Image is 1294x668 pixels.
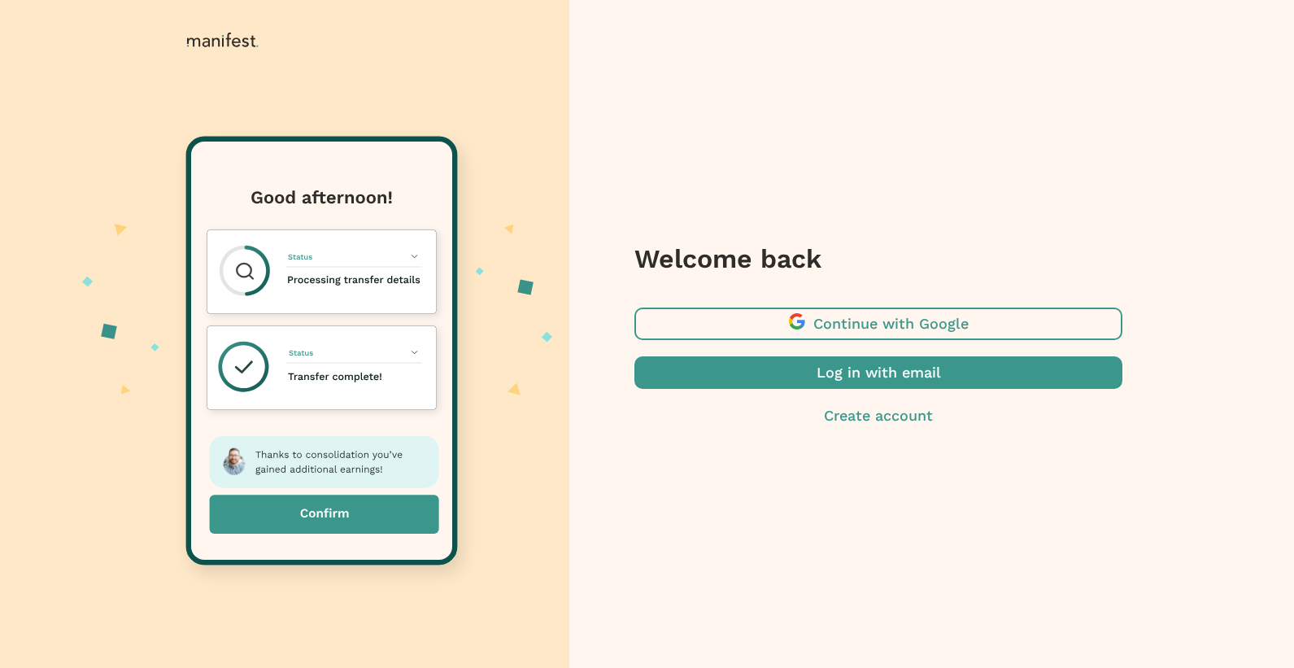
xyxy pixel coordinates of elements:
button: Continue with Google [634,308,1122,340]
img: auth [82,128,553,589]
button: Create account [634,405,1122,426]
h3: Welcome back [634,242,1122,275]
button: Log in with email [634,356,1122,389]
